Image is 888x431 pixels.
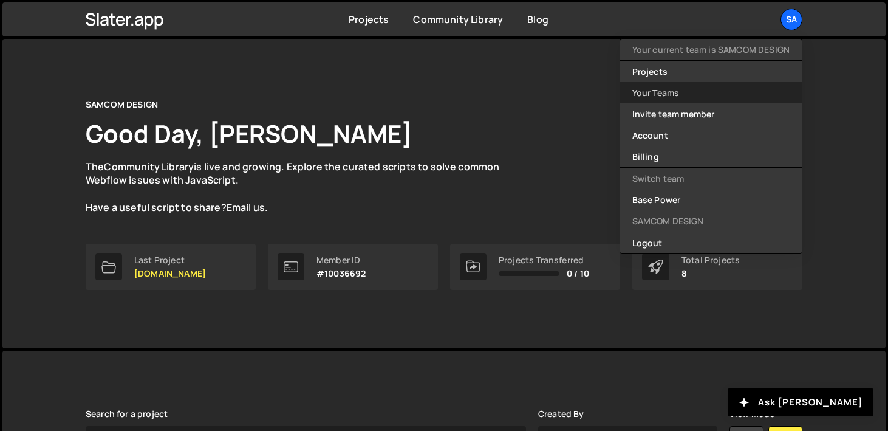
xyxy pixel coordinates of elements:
[729,409,774,419] label: View Mode
[227,201,265,214] a: Email us
[499,255,589,265] div: Projects Transferred
[780,9,802,30] a: SA
[86,409,168,419] label: Search for a project
[681,255,740,265] div: Total Projects
[316,269,366,278] p: #10036692
[728,388,873,416] button: Ask [PERSON_NAME]
[620,125,802,146] a: Account
[620,61,802,82] a: Projects
[86,160,523,215] p: The is live and growing. Explore the curated scripts to solve common Webflow issues with JavaScri...
[538,409,584,419] label: Created By
[86,117,412,150] h1: Good Day, [PERSON_NAME]
[316,255,366,265] div: Member ID
[681,269,740,278] p: 8
[86,97,158,112] div: SAMCOM DESIGN
[620,82,802,103] a: Your Teams
[620,189,802,210] a: Base Power
[349,13,389,26] a: Projects
[620,146,802,167] a: Billing
[86,244,256,290] a: Last Project [DOMAIN_NAME]
[567,269,589,278] span: 0 / 10
[134,269,206,278] p: [DOMAIN_NAME]
[104,160,194,173] a: Community Library
[413,13,503,26] a: Community Library
[527,13,548,26] a: Blog
[134,255,206,265] div: Last Project
[620,232,802,253] button: Logout
[620,103,802,125] a: Invite team member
